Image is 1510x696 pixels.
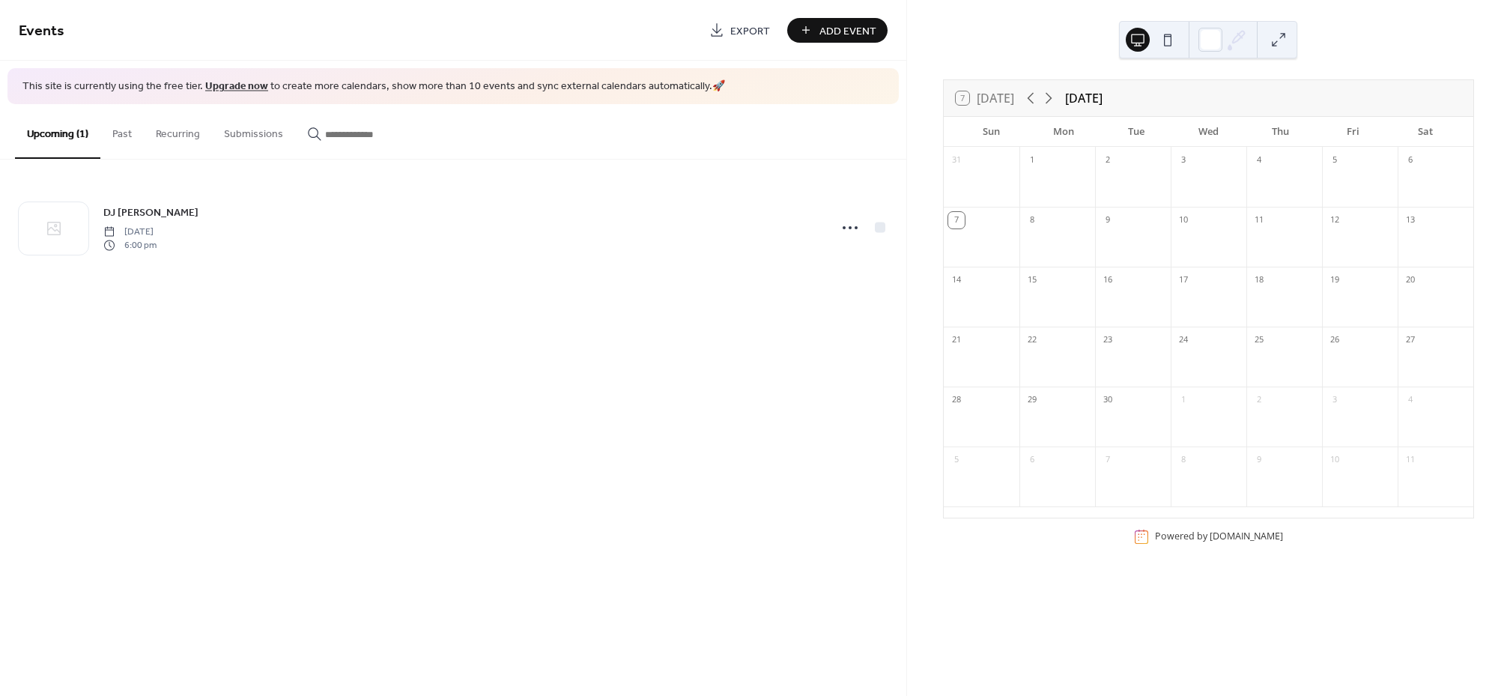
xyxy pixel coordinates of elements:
div: 2 [1251,392,1267,408]
div: 6 [1402,152,1419,169]
div: 1 [1024,152,1040,169]
button: Add Event [787,18,888,43]
div: 11 [1402,452,1419,468]
div: 13 [1402,212,1419,229]
span: [DATE] [103,225,157,238]
span: 6:00 pm [103,239,157,252]
button: Submissions [212,104,295,157]
div: 5 [948,452,965,468]
div: 16 [1100,272,1116,288]
div: Mon [1028,117,1100,147]
div: 14 [948,272,965,288]
div: 1 [1175,392,1192,408]
div: 17 [1175,272,1192,288]
a: Export [698,18,781,43]
div: 3 [1175,152,1192,169]
div: 10 [1175,212,1192,229]
div: 5 [1326,152,1343,169]
div: Sat [1389,117,1461,147]
div: Powered by [1155,530,1283,542]
div: Wed [1172,117,1244,147]
div: 24 [1175,332,1192,348]
div: 11 [1251,212,1267,229]
div: 29 [1024,392,1040,408]
div: [DATE] [1065,89,1103,107]
div: 2 [1100,152,1116,169]
div: 12 [1326,212,1343,229]
div: 8 [1024,212,1040,229]
a: Upgrade now [205,76,268,97]
a: [DOMAIN_NAME] [1210,530,1283,542]
div: Fri [1317,117,1389,147]
div: 31 [948,152,965,169]
span: Add Event [819,23,876,39]
div: 27 [1402,332,1419,348]
div: 9 [1100,212,1116,229]
div: 3 [1326,392,1343,408]
div: 15 [1024,272,1040,288]
div: 20 [1402,272,1419,288]
div: Tue [1100,117,1172,147]
div: 8 [1175,452,1192,468]
div: Sun [956,117,1028,147]
div: 22 [1024,332,1040,348]
div: Thu [1245,117,1317,147]
div: 23 [1100,332,1116,348]
div: 4 [1251,152,1267,169]
button: Recurring [144,104,212,157]
span: Events [19,16,64,46]
button: Past [100,104,144,157]
span: DJ [PERSON_NAME] [103,205,198,220]
div: 7 [1100,452,1116,468]
div: 28 [948,392,965,408]
div: 19 [1326,272,1343,288]
div: 18 [1251,272,1267,288]
div: 9 [1251,452,1267,468]
div: 4 [1402,392,1419,408]
div: 26 [1326,332,1343,348]
div: 7 [948,212,965,229]
div: 10 [1326,452,1343,468]
button: Upcoming (1) [15,104,100,159]
div: 30 [1100,392,1116,408]
div: 21 [948,332,965,348]
span: Export [730,23,770,39]
div: 6 [1024,452,1040,468]
a: DJ [PERSON_NAME] [103,204,198,221]
span: This site is currently using the free tier. to create more calendars, show more than 10 events an... [22,79,725,94]
div: 25 [1251,332,1267,348]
